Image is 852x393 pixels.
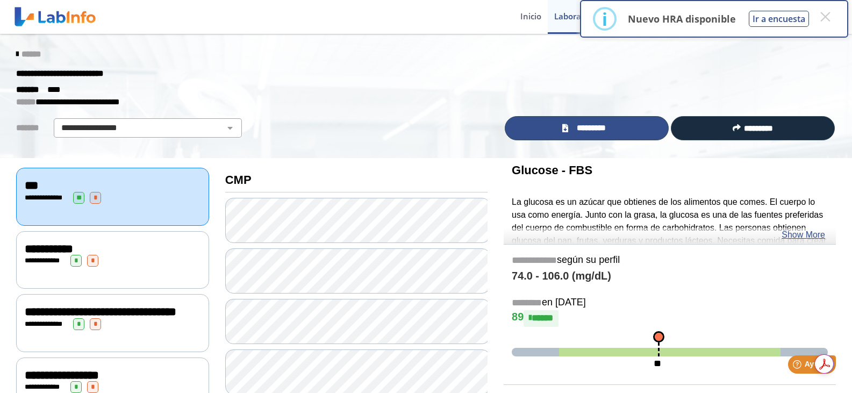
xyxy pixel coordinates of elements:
a: Show More [782,228,825,241]
iframe: Help widget launcher [756,351,840,381]
p: La glucosa es un azúcar que obtienes de los alimentos que comes. El cuerpo lo usa como energía. J... [512,196,828,285]
b: Glucose - FBS [512,163,592,177]
h5: en [DATE] [512,297,828,309]
p: Nuevo HRA disponible [628,12,736,25]
h4: 89 [512,310,828,326]
div: i [602,9,607,28]
b: CMP [225,173,252,187]
button: Close this dialog [815,7,835,26]
h4: 74.0 - 106.0 (mg/dL) [512,270,828,283]
button: Ir a encuesta [749,11,809,27]
h5: según su perfil [512,254,828,267]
